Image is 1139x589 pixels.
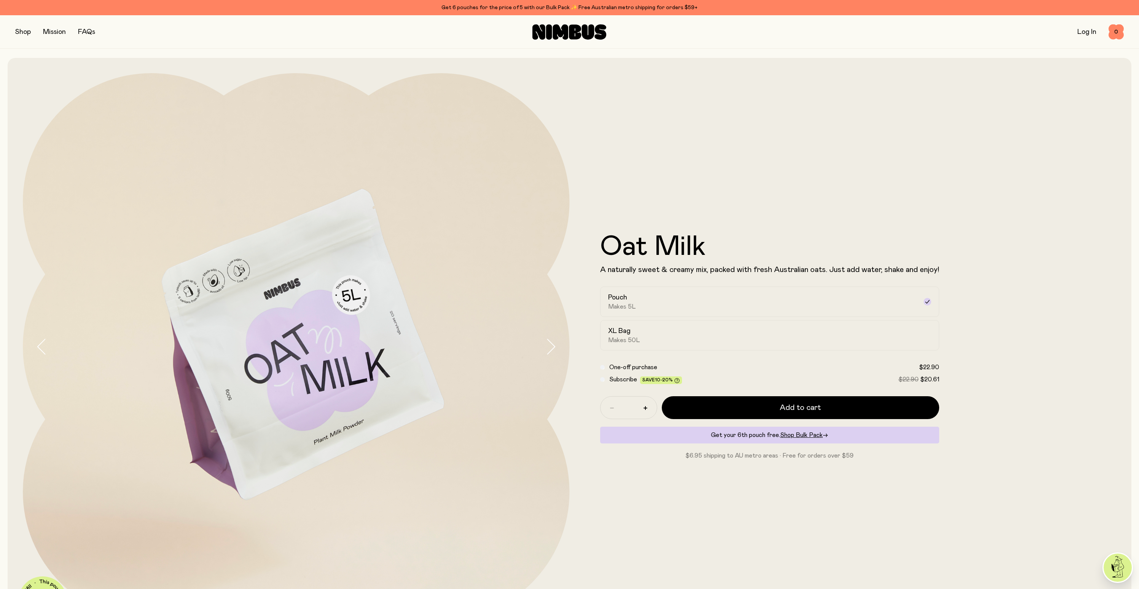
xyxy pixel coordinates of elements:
h2: Pouch [608,293,627,302]
a: Mission [43,29,66,35]
h2: XL Bag [608,327,631,336]
a: Shop Bulk Pack→ [780,432,828,438]
span: Add to cart [780,402,821,413]
span: Makes 5L [608,303,636,311]
h1: Oat Milk [600,233,939,261]
span: Save [642,378,680,383]
span: Makes 50L [608,336,640,344]
img: agent [1104,554,1132,582]
span: Shop Bulk Pack [780,432,823,438]
a: Log In [1077,29,1096,35]
span: Subscribe [609,376,637,383]
span: $22.90 [898,376,919,383]
div: Get your 6th pouch free. [600,427,939,443]
button: Add to cart [662,396,939,419]
button: 0 [1109,24,1124,40]
a: FAQs [78,29,95,35]
span: One-off purchase [609,364,657,370]
p: $6.95 shipping to AU metro areas · Free for orders over $59 [600,451,939,460]
div: Get 6 pouches for the price of 5 with our Bulk Pack ✨ Free Australian metro shipping for orders $59+ [15,3,1124,12]
span: $22.90 [919,364,939,370]
span: $20.61 [920,376,939,383]
span: 10-20% [655,378,673,382]
p: A naturally sweet & creamy mix, packed with fresh Australian oats. Just add water, shake and enjoy! [600,265,939,274]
